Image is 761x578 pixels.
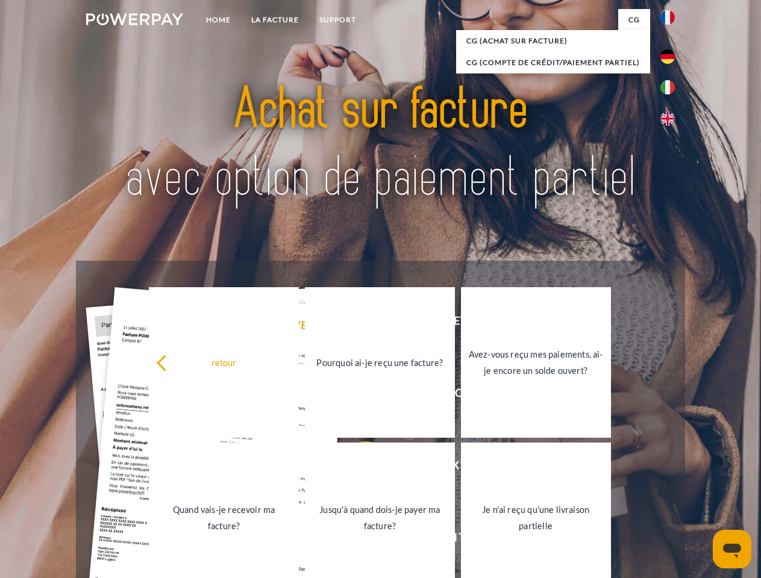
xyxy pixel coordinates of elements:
div: Je n'ai reçu qu'une livraison partielle [468,502,604,534]
img: fr [660,10,675,25]
img: logo-powerpay-white.svg [86,13,183,25]
div: Quand vais-je recevoir ma facture? [156,502,292,534]
div: Avez-vous reçu mes paiements, ai-je encore un solde ouvert? [468,346,604,379]
a: Avez-vous reçu mes paiements, ai-je encore un solde ouvert? [461,287,611,438]
img: title-powerpay_fr.svg [115,58,646,231]
a: LA FACTURE [241,9,309,31]
a: CG (achat sur facture) [456,30,650,52]
iframe: Bouton de lancement de la fenêtre de messagerie [713,530,751,568]
div: Jusqu'à quand dois-je payer ma facture? [312,502,448,534]
div: retour [156,354,292,370]
img: it [660,80,675,95]
a: CG [618,9,650,31]
img: de [660,49,675,64]
img: en [660,111,675,126]
a: CG (Compte de crédit/paiement partiel) [456,52,650,73]
a: Home [196,9,241,31]
div: Pourquoi ai-je reçu une facture? [312,354,448,370]
a: Support [309,9,366,31]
